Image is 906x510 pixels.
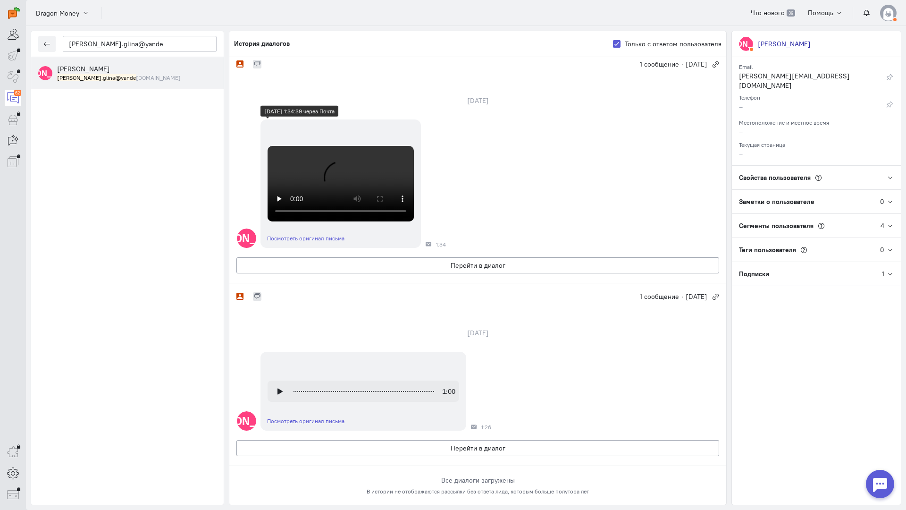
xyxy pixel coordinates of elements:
button: Помощь [803,5,848,21]
span: 39 [787,9,795,17]
small: Телефон [739,92,760,101]
h5: История диалогов [234,40,290,47]
span: – [739,149,743,158]
input: Поиск по имени, почте, телефону [63,36,217,52]
span: Ян Глина [57,65,110,73]
div: – [739,102,871,114]
div: Местоположение и местное время [739,116,894,127]
div: 4 [881,221,884,230]
div: [DATE] [457,94,499,107]
span: · [681,292,683,301]
a: 62 [5,90,21,106]
button: Перейти в диалог [236,257,719,273]
div: 1:00 [442,387,455,396]
a: Посмотреть оригинал письма [267,235,344,242]
div: 0 [880,245,884,255]
text: [PERSON_NAME] [204,414,289,428]
span: – [739,127,743,136]
span: Свойства пользователя [739,173,811,182]
span: [DATE] [686,292,707,301]
span: · [681,59,683,69]
text: [PERSON_NAME] [204,231,289,245]
span: 1:34 [436,241,446,248]
small: Email [739,61,753,70]
span: 1 сообщение [640,292,679,301]
div: Почта [426,241,431,247]
div: Все диалоги загружены [236,476,719,485]
small: jan.glina@yandex.ru [57,74,181,82]
a: Посмотреть оригинал письма [267,417,344,425]
img: carrot-quest.svg [8,7,20,19]
div: 1 [882,269,884,279]
text: [PERSON_NAME] [715,39,777,49]
label: Только с ответом пользователя [625,39,721,49]
div: Заметки о пользователе [732,190,880,213]
div: Текущая страница [739,138,894,149]
span: [DATE] [686,59,707,69]
div: Подписки [732,262,882,286]
div: [PERSON_NAME][EMAIL_ADDRESS][DOMAIN_NAME] [739,71,871,93]
button: Dragon Money [31,4,94,21]
div: [PERSON_NAME] [758,39,811,49]
span: 1:26 [481,424,491,431]
span: Теги пользователя [739,246,796,254]
span: Что нового [751,8,785,17]
div: 0 [880,197,884,206]
div: [DATE] [457,326,499,340]
div: Почта [471,424,477,430]
span: 1 сообщение [640,59,679,69]
span: Помощь [808,8,833,17]
mark: [PERSON_NAME].glina@yande [57,74,136,81]
div: В истории не отображаются рассылки без ответа лида, которым больше полутора лет [236,487,719,495]
span: Dragon Money [36,8,79,18]
a: Что нового 39 [746,5,800,21]
button: Перейти в диалог [236,440,719,456]
div: [DATE] 1:34:39 через Почта [264,107,335,115]
div: 62 [14,90,21,96]
span: Сегменты пользователя [739,221,814,230]
text: [PERSON_NAME] [14,68,76,78]
img: default-v4.png [880,5,897,21]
